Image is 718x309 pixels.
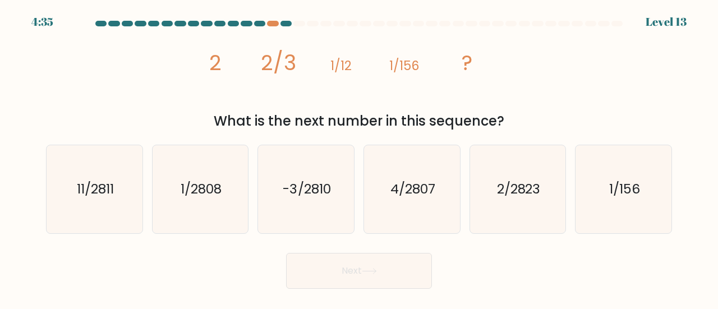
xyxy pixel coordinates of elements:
tspan: 2/3 [261,48,296,77]
text: -3/2810 [283,179,331,198]
tspan: 2 [210,48,222,77]
div: 4:35 [31,13,53,30]
button: Next [286,253,432,289]
text: 1/156 [609,179,640,198]
text: 4/2807 [390,179,435,198]
text: 11/2811 [77,179,114,198]
tspan: ? [462,48,472,77]
tspan: 1/12 [331,57,352,75]
tspan: 1/156 [389,57,419,75]
div: What is the next number in this sequence? [53,111,665,131]
text: 2/2823 [497,179,541,198]
text: 1/2808 [181,179,222,198]
div: Level 13 [646,13,687,30]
